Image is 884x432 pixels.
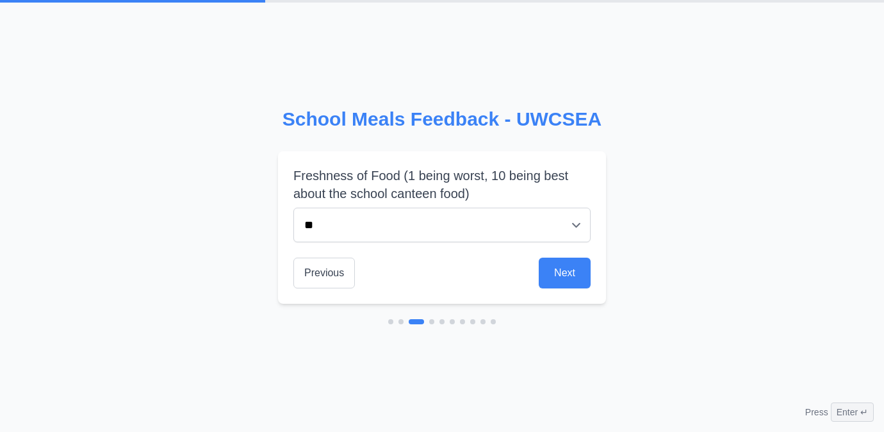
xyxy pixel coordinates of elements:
[831,403,874,422] span: Enter ↵
[278,108,606,131] h2: School Meals Feedback - UWCSEA
[805,403,874,422] div: Press
[293,167,591,203] label: Freshness of Food (1 being worst, 10 being best about the school canteen food)
[293,258,355,288] button: Previous
[539,258,591,288] button: Next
